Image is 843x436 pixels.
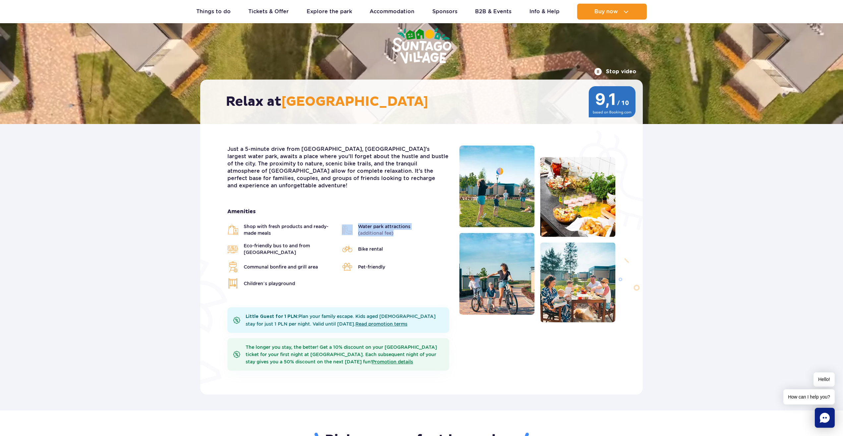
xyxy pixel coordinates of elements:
span: [GEOGRAPHIC_DATA] [281,93,428,110]
div: Chat [815,408,835,428]
a: B2B & Events [475,4,512,20]
div: Plan your family escape. Kids aged [DEMOGRAPHIC_DATA] stay for just 1 PLN per night. Valid until ... [227,307,449,333]
a: Things to do [196,4,231,20]
img: Suntago Village [365,2,478,91]
span: Water park attractions [358,223,410,236]
a: Accommodation [370,4,414,20]
a: Sponsors [432,4,457,20]
button: Buy now [577,4,647,20]
strong: Amenities [227,208,449,215]
span: Children’s playground [244,280,295,287]
a: Info & Help [529,4,560,20]
span: (additional fee) [358,230,393,236]
a: Tickets & Offer [248,4,289,20]
span: Buy now [594,9,618,15]
span: Bike rental [358,246,383,252]
span: Shop with fresh products and ready-made meals [244,223,335,236]
span: Communal bonfire and grill area [244,264,318,270]
span: Eco-friendly bus to and from [GEOGRAPHIC_DATA] [244,242,335,256]
span: Pet-friendly [358,264,385,270]
h2: Relax at [226,93,624,110]
img: 9,1/10 wg ocen z Booking.com [588,86,636,117]
span: How can I help you? [783,389,835,405]
button: Stop video [594,68,636,76]
a: Explore the park [307,4,352,20]
div: The longer you stay, the better! Get a 10% discount on your [GEOGRAPHIC_DATA] ticket for your fir... [227,338,449,371]
b: Little Guest for 1 PLN: [246,314,298,319]
span: Hello! [813,372,835,387]
a: Promotion details [372,359,413,364]
a: Read promotion terms [355,321,407,327]
p: Just a 5-minute drive from [GEOGRAPHIC_DATA], [GEOGRAPHIC_DATA]'s largest water park, awaits a pl... [227,146,449,189]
